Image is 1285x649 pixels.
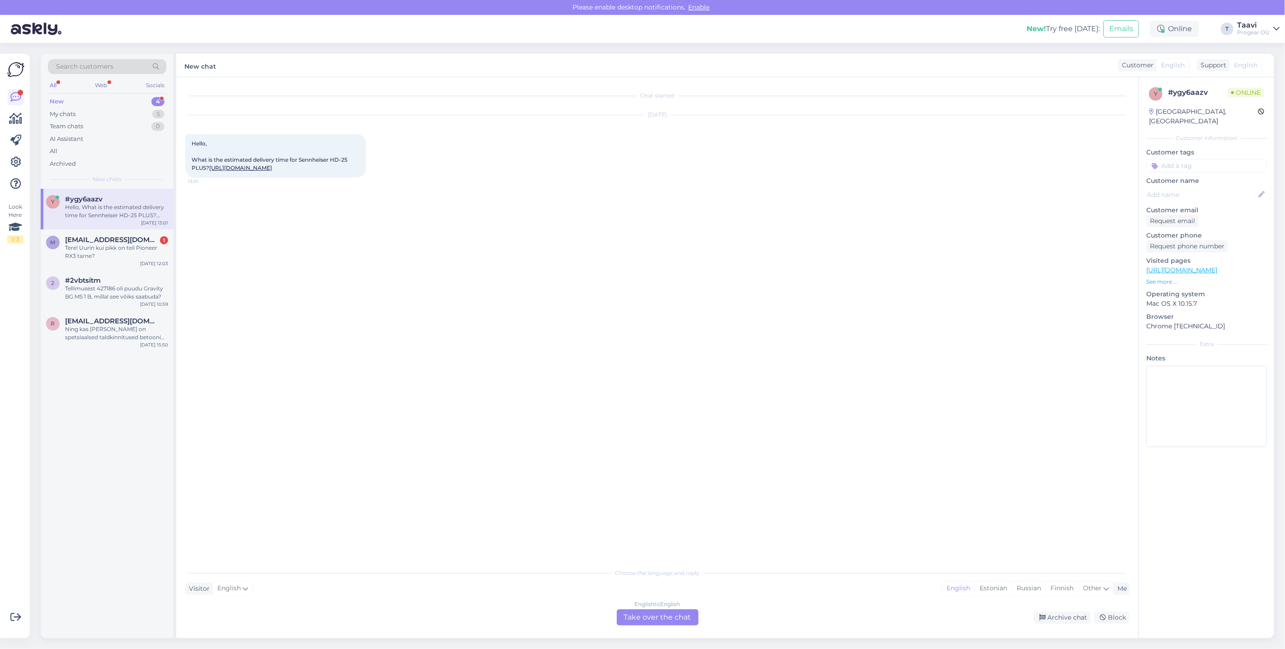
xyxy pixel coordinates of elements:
[1146,340,1267,348] div: Extra
[141,219,168,226] div: [DATE] 13:01
[151,97,164,106] div: 4
[140,301,168,308] div: [DATE] 10:59
[51,198,55,205] span: y
[686,3,713,11] span: Enable
[1146,354,1267,363] p: Notes
[50,110,75,119] div: My chats
[50,97,64,106] div: New
[188,178,222,185] span: 13:01
[1234,61,1257,70] span: English
[185,569,1130,577] div: Choose the language and reply
[1146,278,1267,286] p: See more ...
[52,280,55,286] span: 2
[65,325,168,341] div: Ning kas [PERSON_NAME] on spetsiaalsed taldkinnitused betooni jaoks?
[1154,90,1158,97] span: y
[1027,23,1100,34] div: Try free [DATE]:
[1146,266,1217,274] a: [URL][DOMAIN_NAME]
[7,235,23,243] div: 1 / 3
[1103,20,1139,37] button: Emails
[1083,584,1102,592] span: Other
[56,62,113,71] span: Search customers
[1228,88,1264,98] span: Online
[65,276,101,285] span: #2vbtsitm
[1146,256,1267,266] p: Visited pages
[140,341,168,348] div: [DATE] 15:50
[1150,21,1199,37] div: Online
[1149,107,1258,126] div: [GEOGRAPHIC_DATA], [GEOGRAPHIC_DATA]
[975,582,1012,595] div: Estonian
[1146,312,1267,322] p: Browser
[1146,289,1267,299] p: Operating system
[1146,159,1267,173] input: Add a tag
[65,236,159,244] span: mariatammekas@gmail.com
[1146,231,1267,240] p: Customer phone
[1161,61,1185,70] span: English
[1146,299,1267,308] p: Mac OS X 10.15.7
[209,164,272,171] a: [URL][DOMAIN_NAME]
[1237,29,1270,36] div: Progear OÜ
[1221,23,1233,35] div: T
[50,147,57,156] div: All
[48,79,58,91] div: All
[50,159,76,168] div: Archived
[93,175,122,183] span: New chats
[94,79,109,91] div: Web
[1027,24,1046,33] b: New!
[1146,148,1267,157] p: Customer tags
[7,61,24,78] img: Askly Logo
[140,260,168,267] div: [DATE] 12:03
[185,584,210,593] div: Visitor
[617,609,699,626] div: Take over the chat
[1034,612,1091,624] div: Archive chat
[1094,612,1130,624] div: Block
[185,111,1130,119] div: [DATE]
[51,320,55,327] span: r
[192,140,349,171] span: Hello, What is the estimated delivery time for Sennheiser HD-25 PLUS?
[1118,61,1154,70] div: Customer
[1168,87,1228,98] div: # ygy6aazv
[1237,22,1280,36] a: TaaviProgear OÜ
[144,79,166,91] div: Socials
[65,195,103,203] span: #ygy6aazv
[217,584,241,593] span: English
[65,317,159,325] span: reivohan@gmail.com
[65,203,168,219] div: Hello, What is the estimated delivery time for Sennheiser HD-25 PLUS? [URL][DOMAIN_NAME]
[1197,61,1226,70] div: Support
[160,236,168,244] div: 1
[1046,582,1078,595] div: Finnish
[1146,322,1267,331] p: Chrome [TECHNICAL_ID]
[1146,215,1199,227] div: Request email
[1147,190,1257,200] input: Add name
[152,110,164,119] div: 5
[7,203,23,243] div: Look Here
[1114,584,1127,593] div: Me
[1146,176,1267,186] p: Customer name
[942,582,975,595] div: English
[1146,205,1267,215] p: Customer email
[65,244,168,260] div: Tere! Uurin kui pikk on teil Pioneer RX3 tarne?
[50,135,83,144] div: AI Assistant
[185,92,1130,100] div: Chat started
[635,600,680,608] div: English to English
[65,285,168,301] div: Tellimusest 427186 oli puudu Gravity BG MS 1 B, millal see võiks saabuda?
[50,122,83,131] div: Team chats
[151,122,164,131] div: 0
[1012,582,1046,595] div: Russian
[1146,134,1267,142] div: Customer information
[51,239,56,246] span: m
[1237,22,1270,29] div: Taavi
[184,59,216,71] label: New chat
[1146,240,1228,252] div: Request phone number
